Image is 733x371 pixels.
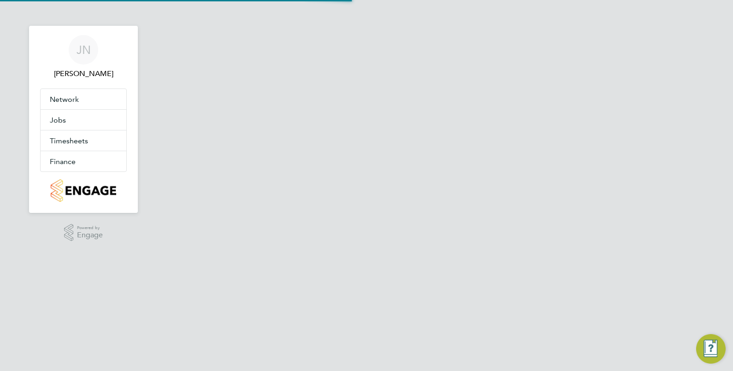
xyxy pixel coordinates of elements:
a: Go to home page [40,179,127,202]
button: Timesheets [41,130,126,151]
span: Engage [77,231,103,239]
nav: Main navigation [29,26,138,213]
span: Network [50,95,79,104]
span: Jobs [50,116,66,124]
span: Joe Nelson [40,68,127,79]
span: Finance [50,157,76,166]
span: Powered by [77,224,103,232]
img: countryside-properties-logo-retina.png [51,179,116,202]
a: Powered byEngage [64,224,103,241]
button: Network [41,89,126,109]
button: Jobs [41,110,126,130]
span: Timesheets [50,136,88,145]
span: JN [77,44,91,56]
button: Engage Resource Center [696,334,726,364]
button: Finance [41,151,126,171]
a: JN[PERSON_NAME] [40,35,127,79]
